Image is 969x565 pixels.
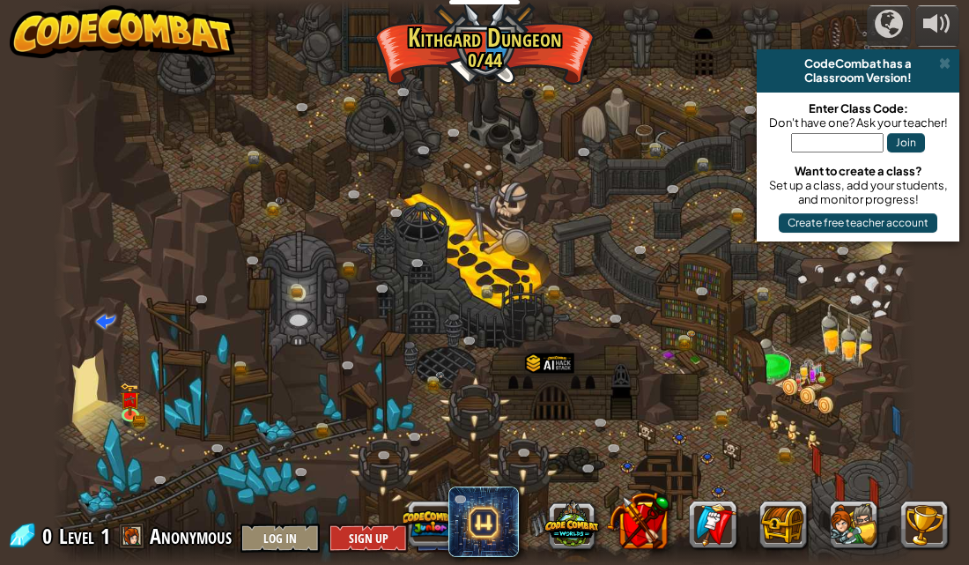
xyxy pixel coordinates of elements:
[42,522,57,550] span: 0
[100,522,110,550] span: 1
[10,5,235,58] img: CodeCombat - Learn how to code by playing a game
[887,133,925,152] button: Join
[121,383,141,416] img: level-banner-unlock.png
[686,331,696,338] img: portrait.png
[766,164,951,178] div: Want to create a class?
[764,71,952,85] div: Classroom Version!
[766,115,951,130] div: Don't have one? Ask your teacher!
[329,524,408,553] button: Sign Up
[764,56,952,71] div: CodeCombat has a
[867,5,911,47] button: Campaigns
[915,5,959,47] button: Adjust volume
[434,372,444,379] img: portrait.png
[275,197,285,204] img: portrait.png
[779,213,937,233] button: Create free teacher account
[766,101,951,115] div: Enter Class Code:
[59,522,94,551] span: Level
[150,522,232,550] span: Anonymous
[766,178,951,206] div: Set up a class, add your students, and monitor progress!
[124,395,137,404] img: portrait.png
[240,524,320,553] button: Log In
